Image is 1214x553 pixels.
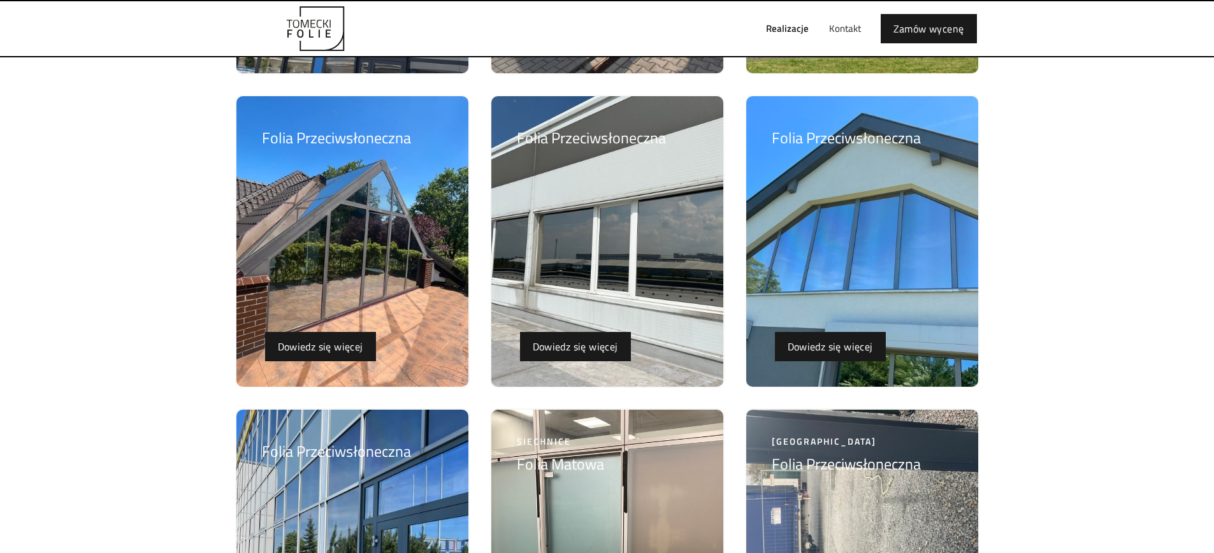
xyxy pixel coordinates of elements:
a: Folia Przeciwsłoneczna [772,122,921,154]
h5: Folia Przeciwsłoneczna [262,442,411,461]
h5: Folia Przeciwsłoneczna [772,128,921,147]
a: Folia Przeciwsłoneczna [517,122,666,154]
a: Dowiedz się więcej [520,332,631,361]
div: [GEOGRAPHIC_DATA] [772,435,921,448]
a: Folia Przeciwsłoneczna [262,435,411,467]
div: Siechnice [517,435,604,448]
a: Realizacje [756,8,819,49]
a: Folia Przeciwsłoneczna [262,122,411,154]
a: SiechniceFolia Matowa [517,435,604,480]
h5: Folia Przeciwsłoneczna [517,128,666,147]
h5: Folia Matowa [517,454,604,473]
h5: Folia Przeciwsłoneczna [772,454,921,473]
a: Dowiedz się więcej [775,332,886,361]
a: Dowiedz się więcej [265,332,376,361]
a: [GEOGRAPHIC_DATA]Folia Przeciwsłoneczna [772,435,921,480]
a: Kontakt [819,8,871,49]
a: Zamów wycenę [881,14,977,43]
h5: Folia Przeciwsłoneczna [262,128,411,147]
